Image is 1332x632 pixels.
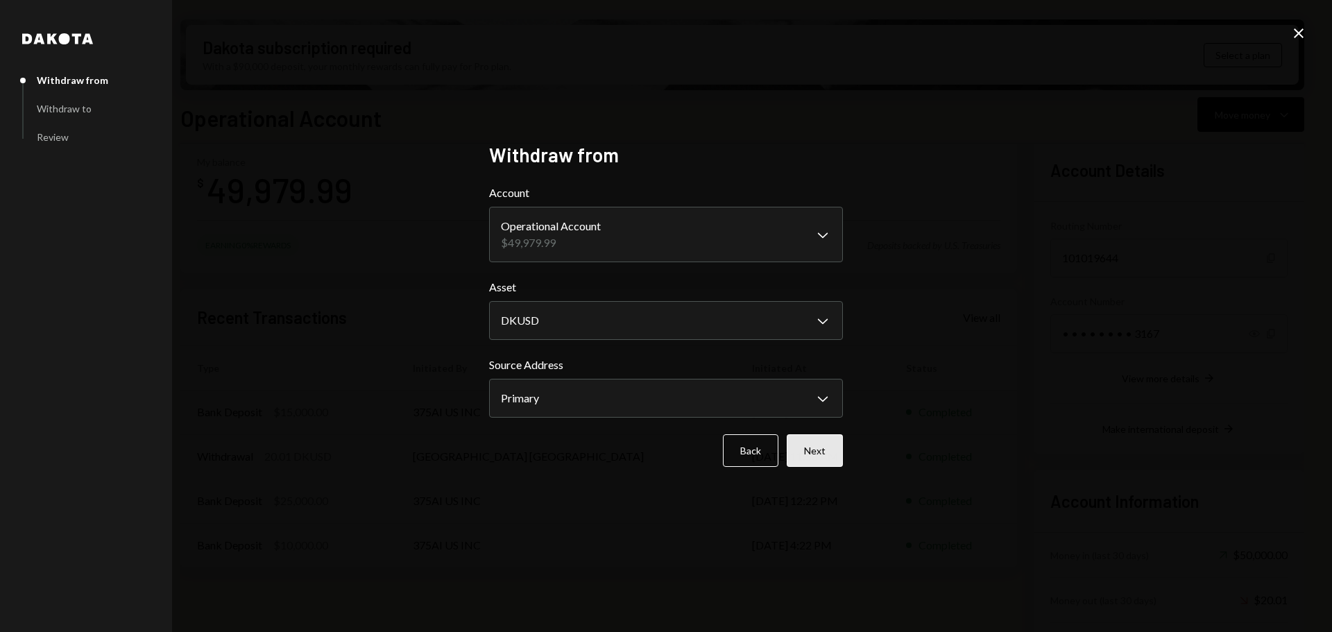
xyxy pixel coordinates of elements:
[489,357,843,373] label: Source Address
[489,379,843,418] button: Source Address
[723,434,778,467] button: Back
[489,279,843,296] label: Asset
[489,207,843,262] button: Account
[489,185,843,201] label: Account
[37,103,92,114] div: Withdraw to
[37,131,69,143] div: Review
[37,74,108,86] div: Withdraw from
[489,301,843,340] button: Asset
[489,142,843,169] h2: Withdraw from
[787,434,843,467] button: Next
